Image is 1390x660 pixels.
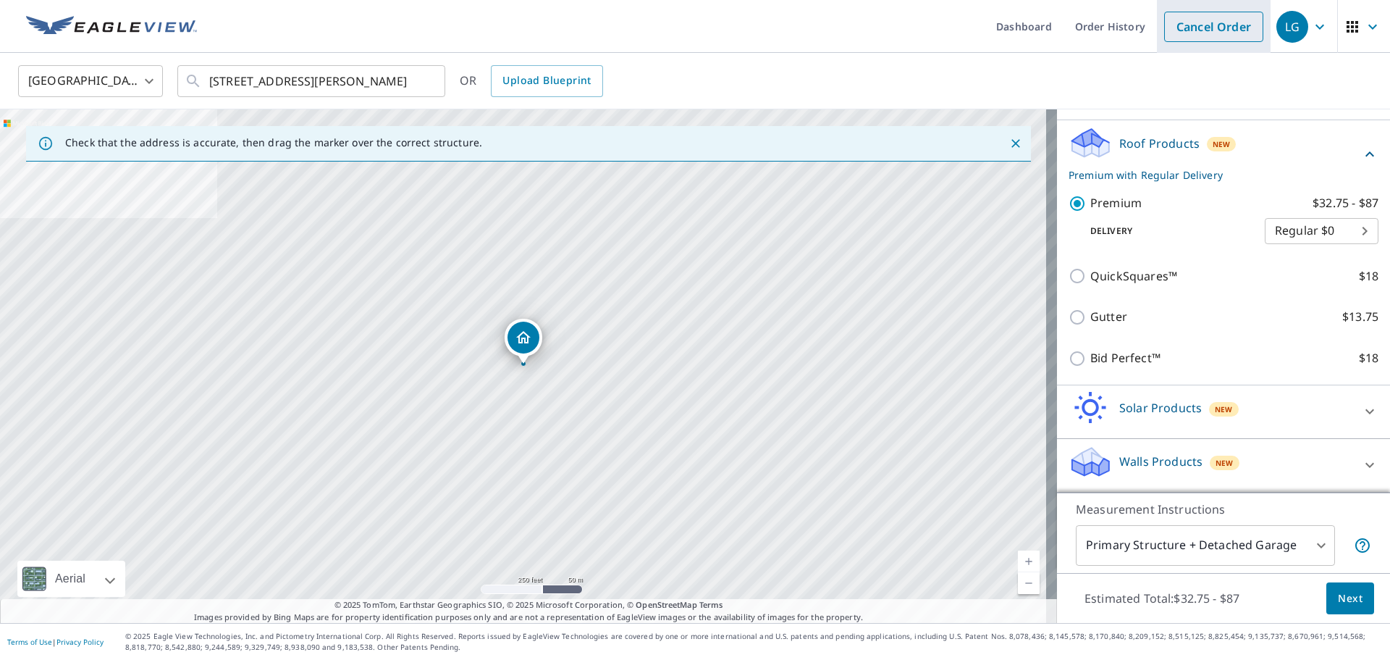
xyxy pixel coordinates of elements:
[26,16,197,38] img: EV Logo
[1069,167,1361,183] p: Premium with Regular Delivery
[1018,572,1040,594] a: Current Level 17, Zoom Out
[1090,194,1142,212] p: Premium
[1069,126,1378,183] div: Roof ProductsNewPremium with Regular Delivery
[209,61,416,101] input: Search by address or latitude-longitude
[1073,582,1251,614] p: Estimated Total: $32.75 - $87
[1276,11,1308,43] div: LG
[1090,267,1177,285] p: QuickSquares™
[1213,138,1231,150] span: New
[505,319,542,364] div: Dropped pin, building 1, Residential property, 1502 6th Ave Saint Joseph, MO 64505
[699,599,723,610] a: Terms
[65,136,482,149] p: Check that the address is accurate, then drag the marker over the correct structure.
[1069,225,1265,238] p: Delivery
[1216,457,1234,469] span: New
[1119,453,1202,470] p: Walls Products
[1090,349,1161,367] p: Bid Perfect™
[17,561,125,597] div: Aerial
[56,637,104,647] a: Privacy Policy
[1164,12,1263,42] a: Cancel Order
[1338,590,1362,608] span: Next
[1313,194,1378,212] p: $32.75 - $87
[1359,349,1378,367] p: $18
[636,599,696,610] a: OpenStreetMap
[1069,445,1378,486] div: Walls ProductsNew
[125,631,1383,653] p: © 2025 Eagle View Technologies, Inc. and Pictometry International Corp. All Rights Reserved. Repo...
[1359,267,1378,285] p: $18
[1326,582,1374,615] button: Next
[1076,501,1371,518] p: Measurement Instructions
[1090,308,1127,326] p: Gutter
[7,637,52,647] a: Terms of Use
[1354,537,1371,554] span: Your report will include the primary structure and a detached garage if one exists.
[460,65,603,97] div: OR
[1069,391,1378,433] div: Solar ProductsNew
[1018,551,1040,572] a: Current Level 17, Zoom In
[334,599,723,611] span: © 2025 TomTom, Earthstar Geographics SIO, © 2025 Microsoft Corporation, ©
[1119,399,1202,417] p: Solar Products
[502,72,591,90] span: Upload Blueprint
[491,65,602,97] a: Upload Blueprint
[1006,134,1025,153] button: Close
[7,638,104,646] p: |
[51,561,90,597] div: Aerial
[1076,525,1335,566] div: Primary Structure + Detached Garage
[18,61,163,101] div: [GEOGRAPHIC_DATA]
[1265,211,1378,251] div: Regular $0
[1119,135,1200,152] p: Roof Products
[1215,404,1233,415] span: New
[1342,308,1378,326] p: $13.75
